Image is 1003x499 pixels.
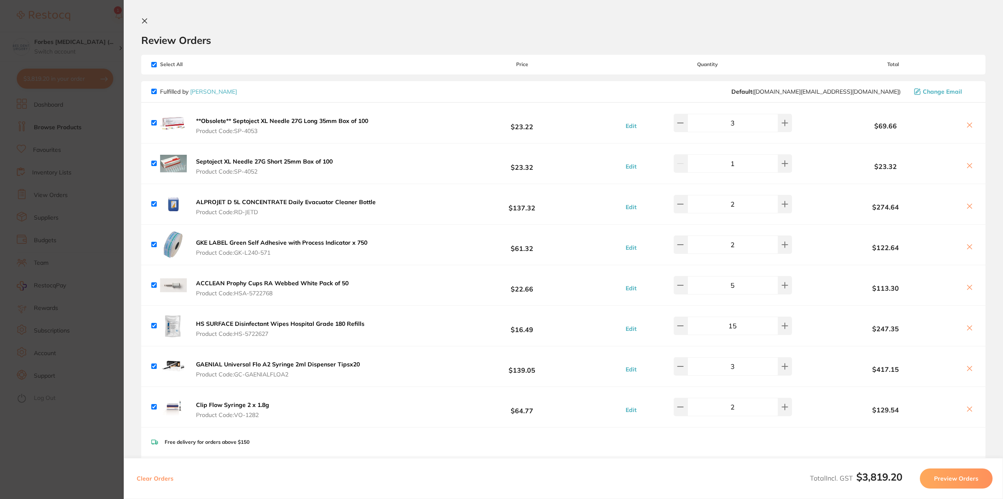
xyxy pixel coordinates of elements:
b: Default [731,88,752,95]
b: $122.64 [811,244,960,251]
span: customer.care@henryschein.com.au [731,88,901,95]
b: $61.32 [440,237,604,252]
button: **Obsolete** Septoject XL Needle 27G Long 35mm Box of 100 Product Code:SP-4053 [193,117,371,135]
img: bTYyZGk5Zw [160,150,187,177]
button: ALPROJET D 5L CONCENTRATE Daily Evacuator Cleaner Bottle Product Code:RD-JETD [193,198,378,216]
b: HS SURFACE Disinfectant Wipes Hospital Grade 180 Refills [196,320,364,328]
b: $23.22 [440,115,604,131]
b: **Obsolete** Septoject XL Needle 27G Long 35mm Box of 100 [196,117,368,125]
span: Product Code: VO-1282 [196,412,269,418]
a: [PERSON_NAME] [190,88,237,95]
button: Edit [623,406,639,414]
span: Product Code: SP-4052 [196,168,333,175]
b: $417.15 [811,366,960,373]
button: HS SURFACE Disinfectant Wipes Hospital Grade 180 Refills Product Code:HS-5722627 [193,320,367,338]
span: Select All [151,61,235,67]
img: ZDVxczNhYg [160,353,187,380]
span: Total [811,61,975,67]
h2: Review Orders [141,34,985,46]
button: Edit [623,122,639,130]
b: $22.66 [440,277,604,293]
b: $64.77 [440,399,604,415]
span: Change Email [923,88,962,95]
b: Septoject XL Needle 27G Short 25mm Box of 100 [196,158,333,165]
span: Total Incl. GST [810,474,902,482]
button: Septoject XL Needle 27G Short 25mm Box of 100 Product Code:SP-4052 [193,158,335,175]
b: $23.32 [811,163,960,170]
button: GAENIAL Universal Flo A2 Syringe 2ml Dispenser Tipsx20 Product Code:GC-GAENIALFLOA2 [193,361,362,378]
span: Product Code: SP-4053 [196,128,368,134]
span: Product Code: GK-L240-571 [196,249,367,256]
b: $113.30 [811,284,960,292]
b: $137.32 [440,196,604,212]
span: Product Code: RD-JETD [196,209,376,215]
button: Edit [623,366,639,373]
b: Clip Flow Syringe 2 x 1.8g [196,401,269,409]
button: Change Email [911,88,975,95]
b: $274.64 [811,203,960,211]
b: $69.66 [811,122,960,130]
b: $139.05 [440,358,604,374]
p: Free delivery for orders above $150 [165,439,249,445]
button: Clip Flow Syringe 2 x 1.8g Product Code:VO-1282 [193,401,272,419]
button: Edit [623,244,639,251]
button: Clear Orders [134,468,176,489]
img: aXZuMXZ2Yg [160,272,187,299]
b: $23.32 [440,156,604,171]
button: Edit [623,284,639,292]
img: YzA2dDlwZA [160,191,187,218]
span: Product Code: GC-GAENIALFLOA2 [196,371,360,378]
img: MWMwN3JicQ [160,394,187,420]
span: Quantity [605,61,811,67]
button: Edit [623,203,639,211]
b: ALPROJET D 5L CONCENTRATE Daily Evacuator Cleaner Bottle [196,198,376,206]
span: Product Code: HS-5722627 [196,330,364,337]
button: ACCLEAN Prophy Cups RA Webbed White Pack of 50 Product Code:HSA-5722768 [193,279,351,297]
button: Edit [623,163,639,170]
img: MjhzaTBsOA [160,312,187,339]
img: Y2R2aGNvdw [160,110,187,136]
span: Product Code: HSA-5722768 [196,290,349,297]
b: GAENIAL Universal Flo A2 Syringe 2ml Dispenser Tipsx20 [196,361,360,368]
button: GKE LABEL Green Self Adhesive with Process Indicator x 750 Product Code:GK-L240-571 [193,239,370,256]
b: ACCLEAN Prophy Cups RA Webbed White Pack of 50 [196,279,349,287]
span: Price [440,61,604,67]
p: Fulfilled by [160,88,237,95]
button: Preview Orders [920,468,993,489]
b: $3,819.20 [856,471,902,483]
b: GKE LABEL Green Self Adhesive with Process Indicator x 750 [196,239,367,246]
b: $129.54 [811,406,960,414]
img: aTV2cGJubA [160,231,187,258]
b: $247.35 [811,325,960,333]
button: Edit [623,325,639,333]
b: $16.49 [440,318,604,333]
